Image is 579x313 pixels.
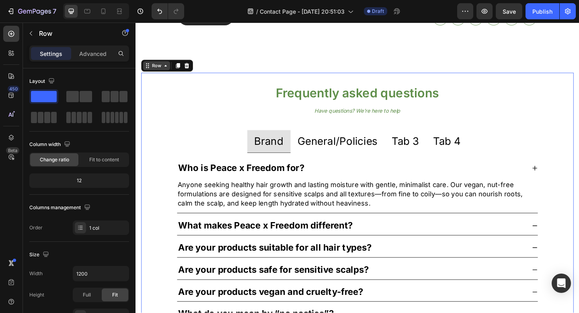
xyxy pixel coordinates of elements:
[496,3,522,19] button: Save
[256,7,258,16] span: /
[46,152,183,164] strong: Who is Peace x Freedom for?
[29,249,51,260] div: Size
[372,8,384,15] span: Draft
[46,239,257,251] strong: Are your products suitable for all hair types?
[526,3,559,19] button: Publish
[552,274,571,293] div: Open Intercom Messenger
[6,147,19,154] div: Beta
[503,8,516,15] span: Save
[3,3,60,19] button: 7
[83,291,91,299] span: Full
[89,224,127,232] div: 1 col
[112,291,118,299] span: Fit
[29,76,56,87] div: Layout
[29,270,43,277] div: Width
[46,263,253,275] strong: Are your products safe for sensitive scalps?
[136,23,579,313] iframe: Design area
[7,92,476,100] p: Have questions? We’re here to help
[79,49,107,58] p: Advanced
[532,7,552,16] div: Publish
[29,291,44,299] div: Height
[324,121,354,137] p: Tab 4
[39,29,107,38] p: Row
[29,202,92,213] div: Columns management
[40,49,62,58] p: Settings
[46,287,247,299] strong: Are your products vegan and cruelty-free?
[29,224,43,231] div: Order
[16,43,29,51] div: Row
[7,68,476,86] p: Frequently asked questions
[31,175,127,186] div: 12
[260,7,345,16] span: Contact Page - [DATE] 20:51:03
[129,121,161,137] p: Brand
[40,156,69,163] span: Change ratio
[89,156,119,163] span: Fit to content
[73,266,129,281] input: Auto
[176,121,263,137] p: General/Policies
[53,6,56,16] p: 7
[46,215,236,227] strong: What makes Peace x Freedom different?
[46,171,437,202] p: Anyone seeking healthy hair growth and lasting moisture with gentle, minimalist care. Our vegan, ...
[8,86,19,92] div: 450
[29,139,72,150] div: Column width
[279,121,308,137] p: Tab 3
[152,3,184,19] div: Undo/Redo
